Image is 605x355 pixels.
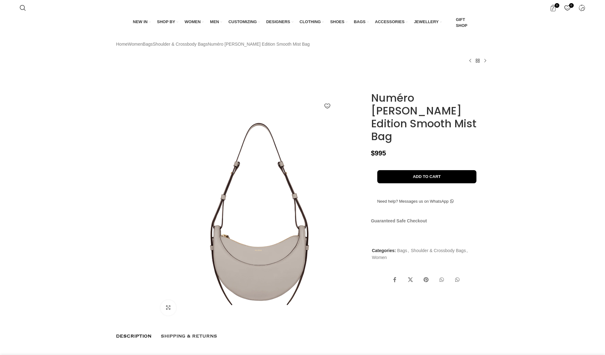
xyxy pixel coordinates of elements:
[414,19,439,25] span: JEWELLERY
[185,15,204,28] a: WOMEN
[133,19,148,25] span: NEW IN
[371,218,427,223] strong: Guaranteed Safe Checkout
[266,19,290,25] span: DESIGNERS
[481,57,489,64] a: Next product
[456,17,472,28] span: GIFT SHOP
[377,170,476,183] button: Add to cart
[420,274,432,286] a: Pinterest social link
[448,15,472,30] a: GIFT SHOP
[371,149,386,157] bdi: 995
[371,149,375,157] span: $
[354,15,369,28] a: BAGS
[555,3,559,8] span: 0
[404,274,417,286] a: X social link
[371,92,489,143] h1: Numéro [PERSON_NAME] Edition Smooth Mist Bag
[128,41,143,48] a: Women
[153,41,208,48] a: Shoulder & Crossbody Bags
[466,57,474,64] a: Previous product
[143,41,153,48] a: Bags
[300,19,321,25] span: CLOTHING
[414,15,442,28] a: JEWELLERY
[228,19,257,25] span: CUSTOMIZING
[114,113,153,150] img: Polene
[116,330,151,343] a: Description
[17,2,29,14] a: Search
[185,19,201,25] span: WOMEN
[371,74,399,89] img: Polene
[371,195,460,208] a: Need help? Messages us on WhatsApp
[372,248,396,253] span: Categories:
[561,2,574,14] div: My Wishlist
[133,15,151,28] a: NEW IN
[208,41,310,48] span: Numéro [PERSON_NAME] Edition Smooth Mist Bag
[116,41,310,48] nav: Breadcrumb
[114,192,153,229] img: Polene bags
[547,2,560,14] a: 0
[354,19,366,25] span: BAGS
[375,19,405,25] span: ACCESSORIES
[161,330,217,343] a: Shipping & Returns
[408,247,409,254] span: ,
[266,15,293,28] a: DESIGNERS
[210,15,222,28] a: MEN
[157,15,178,28] a: SHOP BY
[114,232,153,268] img: Polene Paris
[228,15,260,28] a: CUSTOMIZING
[210,19,219,25] span: MEN
[161,333,217,340] span: Shipping & Returns
[561,2,574,14] a: 0
[116,41,128,48] a: Home
[397,248,407,253] a: Bags
[372,255,387,260] a: Women
[300,15,324,28] a: CLOTHING
[569,3,574,8] span: 0
[371,227,480,236] img: guaranteed-safe-checkout-bordered.j
[411,248,466,253] a: Shoulder & Crossbody Bags
[17,15,588,30] div: Main navigation
[451,274,464,286] a: WhatsApp social link
[375,15,408,28] a: ACCESSORIES
[114,153,153,189] img: Polene bag
[116,333,151,340] span: Description
[330,15,348,28] a: SHOES
[157,19,175,25] span: SHOP BY
[389,274,401,286] a: Facebook social link
[448,20,454,26] img: GiftBag
[466,247,468,254] span: ,
[330,19,344,25] span: SHOES
[435,274,448,286] a: WhatsApp social link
